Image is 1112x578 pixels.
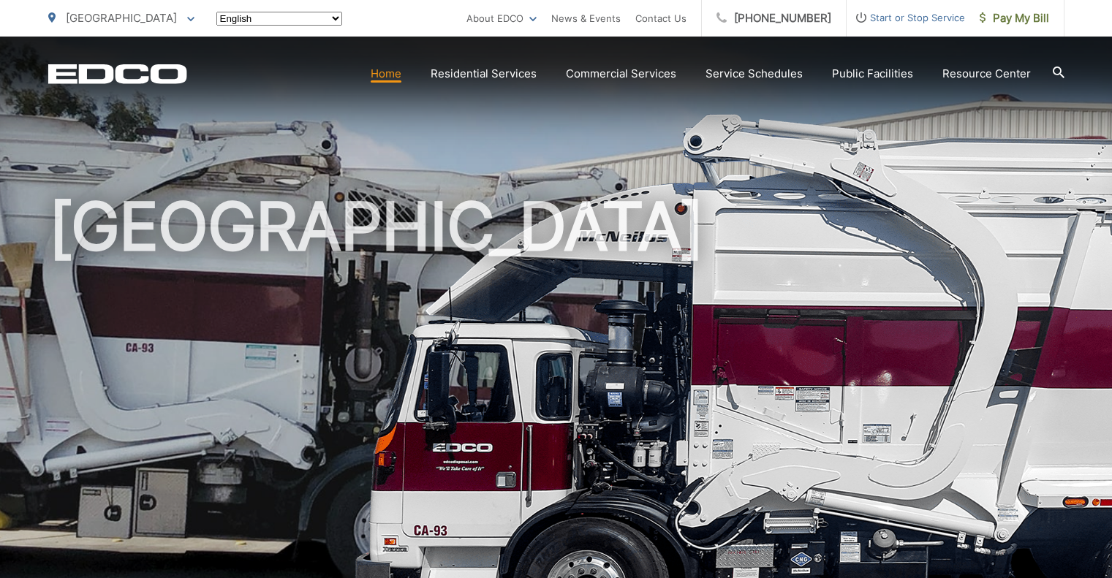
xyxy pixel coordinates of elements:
a: Commercial Services [566,65,676,83]
a: Contact Us [635,9,687,27]
a: Service Schedules [706,65,803,83]
a: EDCD logo. Return to the homepage. [48,64,187,84]
a: News & Events [551,9,621,27]
a: Residential Services [431,65,537,83]
a: About EDCO [466,9,537,27]
select: Select a language [216,12,342,26]
a: Public Facilities [832,65,913,83]
a: Resource Center [942,65,1031,83]
a: Home [371,65,401,83]
span: Pay My Bill [980,9,1049,27]
span: [GEOGRAPHIC_DATA] [66,11,177,25]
